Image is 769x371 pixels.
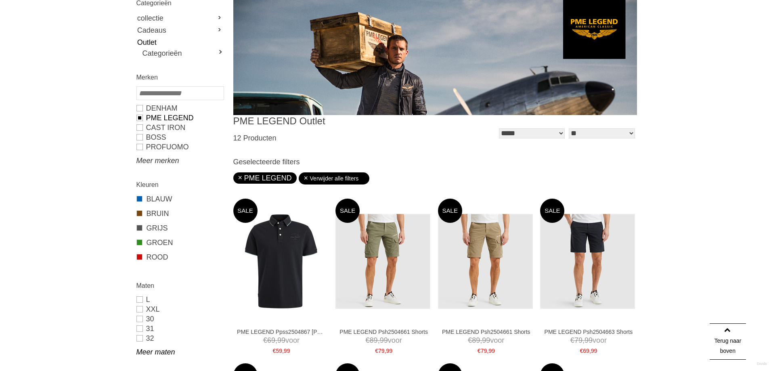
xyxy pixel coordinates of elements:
[385,348,386,354] span: ,
[468,336,472,344] span: €
[136,72,223,82] h2: Merken
[442,328,530,335] a: PME LEGEND Psh2504661 Shorts
[282,348,284,354] span: ,
[478,348,481,354] span: €
[472,336,480,344] span: 89
[136,333,223,343] a: 32
[275,336,277,344] span: ,
[366,336,370,344] span: €
[591,348,597,354] span: 99
[585,336,593,344] span: 99
[710,323,746,360] a: Terug naar boven
[487,348,488,354] span: ,
[273,348,276,354] span: €
[263,336,267,344] span: €
[233,134,277,142] span: 12 Producten
[480,336,482,344] span: ,
[339,335,428,346] span: voor
[574,336,583,344] span: 79
[375,348,378,354] span: €
[136,223,223,233] a: GRIJS
[136,36,223,48] a: Outlet
[544,335,633,346] span: voor
[544,328,633,335] a: PME LEGEND Psh2504663 Shorts
[589,348,591,354] span: ,
[136,113,223,123] a: PME LEGEND
[267,336,275,344] span: 69
[580,348,583,354] span: €
[136,123,223,132] a: CAST IRON
[136,142,223,152] a: PROFUOMO
[136,281,223,291] h2: Maten
[339,328,428,335] a: PME LEGEND Psh2504661 Shorts
[233,214,328,309] img: PME LEGEND Ppss2504867 Polo's
[237,328,326,335] a: PME LEGEND Ppss2504867 [PERSON_NAME]'s
[438,214,533,309] img: PME LEGEND Psh2504661 Shorts
[757,359,767,369] a: Divide
[136,24,223,36] a: Cadeaus
[233,115,435,127] h1: PME LEGEND Outlet
[136,156,223,166] a: Meer merken
[277,336,285,344] span: 99
[233,157,637,166] h3: Geselecteerde filters
[482,336,490,344] span: 99
[488,348,495,354] span: 99
[136,103,223,113] a: DENHAM
[370,336,378,344] span: 89
[142,48,223,58] a: Categorieën
[136,324,223,333] a: 31
[540,214,635,309] img: PME LEGEND Psh2504663 Shorts
[570,336,574,344] span: €
[380,336,388,344] span: 99
[136,194,223,204] a: BLAUW
[284,348,290,354] span: 99
[136,252,223,262] a: ROOD
[136,237,223,248] a: GROEN
[335,214,430,309] img: PME LEGEND Psh2504661 Shorts
[304,172,365,184] a: Verwijder alle filters
[378,336,380,344] span: ,
[442,335,530,346] span: voor
[136,347,223,357] a: Meer maten
[136,132,223,142] a: BOSS
[136,314,223,324] a: 30
[481,348,487,354] span: 79
[136,304,223,314] a: XXL
[583,336,585,344] span: ,
[237,335,326,346] span: voor
[136,12,223,24] a: collectie
[276,348,282,354] span: 59
[583,348,589,354] span: 69
[136,295,223,304] a: L
[378,348,385,354] span: 79
[136,208,223,219] a: BRUIN
[238,174,292,182] a: PME LEGEND
[136,180,223,190] h2: Kleuren
[386,348,392,354] span: 99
